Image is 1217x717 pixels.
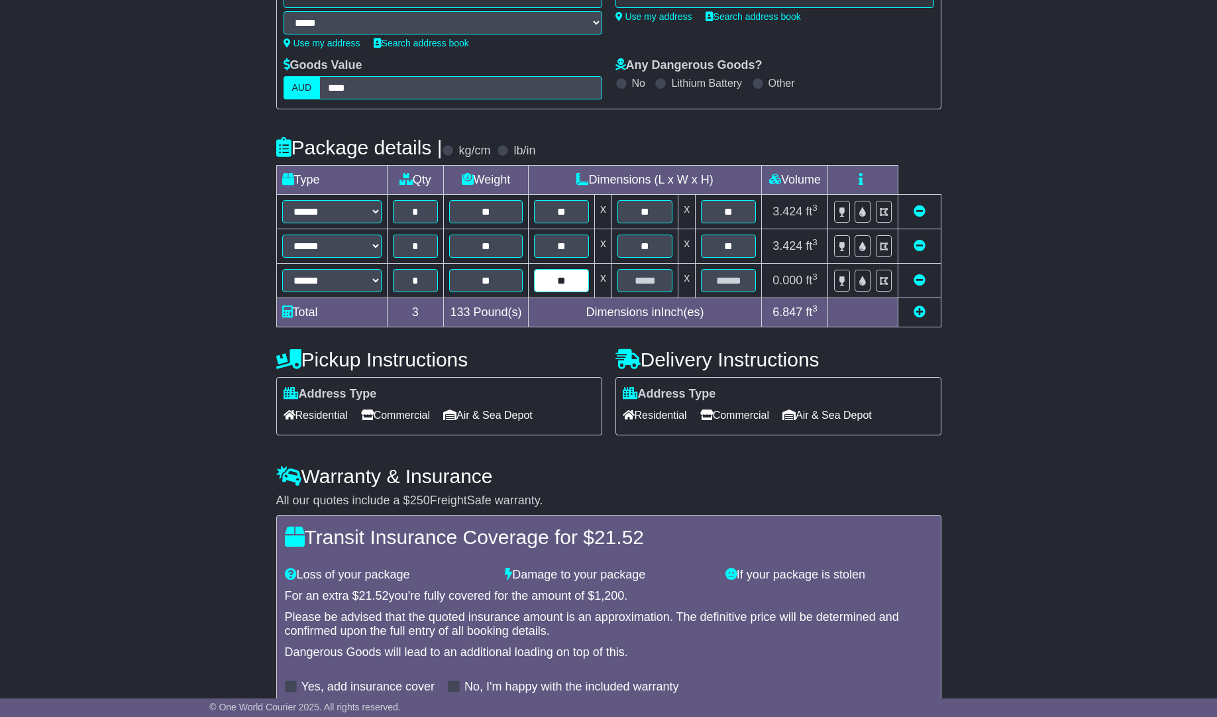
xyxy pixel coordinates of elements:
span: 1,200 [594,589,624,602]
a: Remove this item [914,274,926,287]
span: 21.52 [359,589,389,602]
td: Dimensions (L x W x H) [528,166,762,195]
sup: 3 [812,203,818,213]
td: x [678,264,696,298]
a: Remove this item [914,239,926,252]
a: Search address book [374,38,469,48]
span: 0.000 [772,274,802,287]
span: Residential [284,405,348,425]
label: AUD [284,76,321,99]
td: Dimensions in Inch(es) [528,298,762,327]
span: ft [806,274,818,287]
span: ft [806,239,818,252]
td: Volume [762,166,828,195]
label: No, I'm happy with the included warranty [464,680,679,694]
span: Air & Sea Depot [782,405,872,425]
label: Address Type [623,387,716,402]
span: © One World Courier 2025. All rights reserved. [209,702,401,712]
span: Commercial [700,405,769,425]
label: Address Type [284,387,377,402]
label: lb/in [513,144,535,158]
td: Qty [387,166,444,195]
a: Add new item [914,305,926,319]
span: 3.424 [772,205,802,218]
label: kg/cm [458,144,490,158]
div: Damage to your package [498,568,719,582]
td: Weight [444,166,528,195]
td: Total [276,298,387,327]
td: x [594,195,611,229]
div: For an extra $ you're fully covered for the amount of $ . [285,589,933,604]
div: Please be advised that the quoted insurance amount is an approximation. The definitive price will... [285,610,933,639]
h4: Package details | [276,137,443,158]
span: 250 [410,494,430,507]
td: x [594,229,611,264]
td: Pound(s) [444,298,528,327]
a: Use my address [615,11,692,22]
label: Goods Value [284,58,362,73]
span: 21.52 [594,526,644,548]
span: Commercial [361,405,430,425]
h4: Pickup Instructions [276,349,602,370]
div: Dangerous Goods will lead to an additional loading on top of this. [285,645,933,660]
td: x [594,264,611,298]
span: 3.424 [772,239,802,252]
td: x [678,195,696,229]
span: 133 [450,305,470,319]
span: 6.847 [772,305,802,319]
label: Other [768,77,795,89]
h4: Delivery Instructions [615,349,941,370]
span: ft [806,305,818,319]
label: Lithium Battery [671,77,742,89]
label: Yes, add insurance cover [301,680,435,694]
span: Air & Sea Depot [443,405,533,425]
sup: 3 [812,303,818,313]
div: If your package is stolen [719,568,939,582]
td: Type [276,166,387,195]
sup: 3 [812,237,818,247]
span: ft [806,205,818,218]
a: Search address book [706,11,801,22]
a: Use my address [284,38,360,48]
div: All our quotes include a $ FreightSafe warranty. [276,494,941,508]
td: x [678,229,696,264]
a: Remove this item [914,205,926,218]
div: Loss of your package [278,568,499,582]
label: Any Dangerous Goods? [615,58,763,73]
h4: Transit Insurance Coverage for $ [285,526,933,548]
sup: 3 [812,272,818,282]
h4: Warranty & Insurance [276,465,941,487]
label: No [632,77,645,89]
td: 3 [387,298,444,327]
span: Residential [623,405,687,425]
